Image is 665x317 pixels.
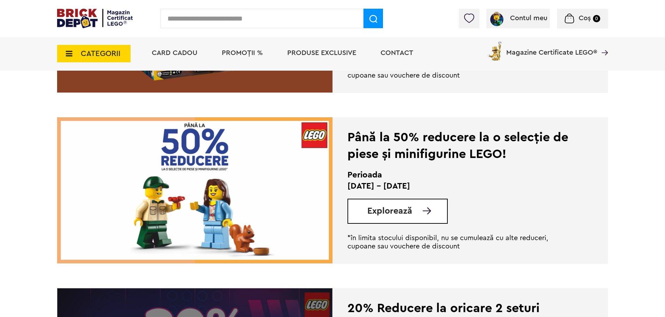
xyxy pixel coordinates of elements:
p: *în limita stocului disponibil, nu se cumulează cu alte reduceri, cupoane sau vouchere de discount [347,234,573,251]
span: CATEGORII [81,50,120,57]
div: Până la 50% reducere la o selecție de piese și minifigurine LEGO! [347,129,573,163]
span: Coș [579,15,591,22]
a: Explorează [367,207,447,215]
a: Contul meu [489,15,547,22]
small: 0 [593,15,600,22]
a: Card Cadou [152,49,197,56]
a: Produse exclusive [287,49,356,56]
p: *în limita stocului disponibil, nu se cumulează cu alte reduceri, cupoane sau vouchere de discount [347,63,573,80]
h2: Perioada [347,169,573,181]
p: [DATE] - [DATE] [347,181,573,192]
a: PROMOȚII % [222,49,263,56]
span: Magazine Certificate LEGO® [506,40,597,56]
a: Magazine Certificate LEGO® [597,40,608,47]
span: Contul meu [510,15,547,22]
span: Explorează [367,207,412,215]
a: Contact [381,49,413,56]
